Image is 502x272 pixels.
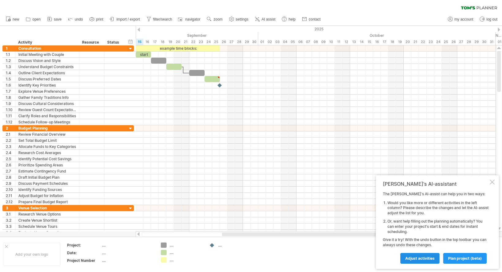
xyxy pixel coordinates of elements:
div: Tuesday, 16 September 2025 [143,39,151,45]
div: Discuss Vision and Style [18,58,76,64]
div: 2.3 [6,144,15,150]
div: Friday, 3 October 2025 [274,39,281,45]
span: settings [236,17,248,21]
div: 1.7 [6,88,15,94]
div: Tuesday, 21 October 2025 [411,39,419,45]
div: The [PERSON_NAME]'s AI-assist can help you in two ways: Give it a try! With the undo button in th... [383,192,489,263]
div: Initial Meeting with Couple [18,52,76,57]
div: 1.12 [6,119,15,125]
a: log out [478,15,499,23]
div: Wednesday, 29 October 2025 [473,39,480,45]
div: .... [102,250,153,255]
div: 2.4 [6,150,15,156]
span: contact [309,17,321,21]
a: undo [66,15,85,23]
div: Identify Key Priorities [18,82,76,88]
div: Set Total Budget Limit [18,138,76,143]
div: Tuesday, 14 October 2025 [358,39,365,45]
div: Thursday, 2 October 2025 [266,39,274,45]
div: Wednesday, 1 October 2025 [258,39,266,45]
div: Saturday, 20 September 2025 [174,39,182,45]
div: Sunday, 12 October 2025 [342,39,350,45]
a: Adjust activities [400,253,440,264]
div: 2.6 [6,162,15,168]
div: 2.8 [6,174,15,180]
div: Project Number [67,258,101,263]
div: Monday, 22 September 2025 [189,39,197,45]
a: my account [446,15,475,23]
div: Wednesday, 8 October 2025 [312,39,319,45]
div: Tuesday, 28 October 2025 [465,39,473,45]
a: help [280,15,297,23]
a: open [24,15,43,23]
a: print [88,15,105,23]
div: .... [102,243,153,248]
div: 2.10 [6,187,15,192]
div: Schedule Follow-up Meetings [18,119,76,125]
span: help [289,17,296,21]
div: Friday, 31 October 2025 [488,39,496,45]
div: Prepare Final Budget Report [18,199,76,205]
div: 1.9 [6,101,15,107]
div: Prioritize Spending Areas [18,162,76,168]
div: Tuesday, 7 October 2025 [304,39,312,45]
div: 2.7 [6,168,15,174]
div: .... [170,257,203,262]
div: 2 [6,125,15,131]
div: Friday, 24 October 2025 [434,39,442,45]
div: Thursday, 9 October 2025 [319,39,327,45]
div: Identify Potential Cost Savings [18,156,76,162]
div: Saturday, 4 October 2025 [281,39,289,45]
div: start [136,52,151,57]
div: Draft Initial Budget Plan [18,174,76,180]
div: Research Venue Options [18,211,76,217]
span: import / export [116,17,140,21]
div: Activity [18,39,76,45]
div: September 2025 [28,32,258,39]
a: zoom [205,15,224,23]
div: 1.1 [6,52,15,57]
div: Friday, 26 September 2025 [220,39,228,45]
div: Saturday, 18 October 2025 [388,39,396,45]
div: Wednesday, 24 September 2025 [205,39,212,45]
div: 1.8 [6,95,15,100]
div: 3.1 [6,211,15,217]
div: Sunday, 21 September 2025 [182,39,189,45]
div: 1.4 [6,70,15,76]
div: 1.6 [6,82,15,88]
div: Monday, 13 October 2025 [350,39,358,45]
span: my account [455,17,473,21]
div: Thursday, 16 October 2025 [373,39,381,45]
a: contact [300,15,323,23]
span: Adjust activities [405,256,435,261]
div: Thursday, 18 September 2025 [159,39,166,45]
div: Add your own logo [3,243,60,266]
span: navigator [185,17,200,21]
div: example time blocks: [136,45,220,51]
span: print [96,17,103,21]
div: Estimate Contingency Fund [18,168,76,174]
div: Tuesday, 30 September 2025 [251,39,258,45]
li: Would you like more or different activities in the left column? Please describe the changes and l... [387,200,489,216]
div: 1.5 [6,76,15,82]
div: Budget Planning [18,125,76,131]
span: AI assist [262,17,275,21]
div: Tuesday, 23 September 2025 [197,39,205,45]
div: Discuss Payment Schedules [18,181,76,186]
div: Create Venue Shortlist [18,217,76,223]
div: Gather Family Traditions Info [18,95,76,100]
a: navigator [177,15,202,23]
div: .... [218,243,251,248]
div: 3 [6,205,15,211]
div: Allocate Funds to Key Categories [18,144,76,150]
span: log out [486,17,497,21]
div: Sunday, 26 October 2025 [450,39,457,45]
div: Identify Funding Sources [18,187,76,192]
a: filter/search [145,15,174,23]
div: 2.1 [6,131,15,137]
div: Sunday, 19 October 2025 [396,39,404,45]
div: .... [102,258,153,263]
a: AI assist [253,15,277,23]
div: Thursday, 30 October 2025 [480,39,488,45]
div: Venue Selection [18,205,76,211]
